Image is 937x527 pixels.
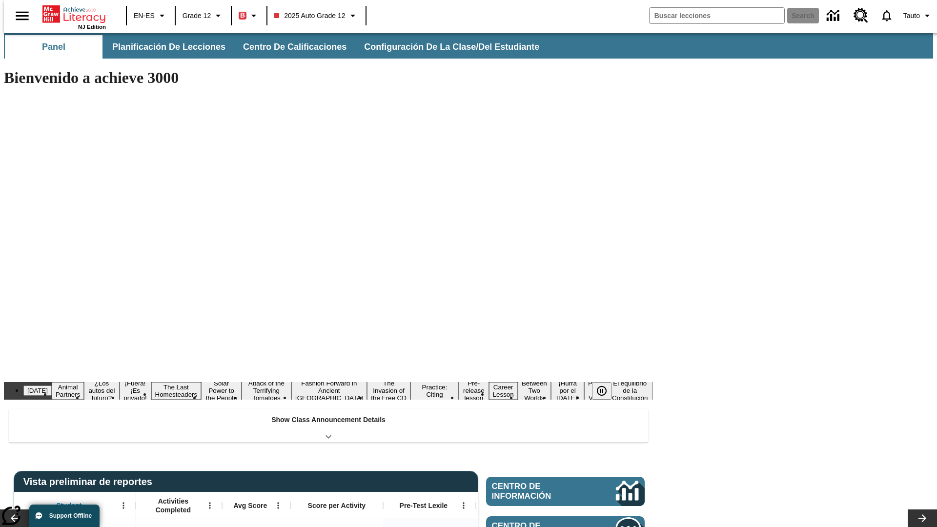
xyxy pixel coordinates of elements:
[235,7,264,24] button: Boost El color de la clase es rojo. Cambiar el color de la clase.
[274,11,345,21] span: 2025 Auto Grade 12
[4,33,933,59] div: Subbarra de navegación
[270,7,362,24] button: Class: 2025 Auto Grade 12, Selecciona una clase
[242,378,291,403] button: Slide 7 Attack of the Terrifying Tomatoes
[271,415,386,425] p: Show Class Announcement Details
[592,382,611,400] button: Pausar
[908,509,937,527] button: Carrusel de lecciones, seguir
[42,3,106,30] div: Portada
[551,378,584,403] button: Slide 14 ¡Hurra por el Día de la Constitución!
[116,498,131,513] button: Abrir menú
[23,476,157,487] span: Vista preliminar de reportes
[49,512,92,519] span: Support Offline
[141,497,205,514] span: Activities Completed
[650,8,784,23] input: search field
[183,11,211,21] span: Grade 12
[240,9,245,21] span: B
[607,378,653,403] button: Slide 16 El equilibrio de la Constitución
[56,501,81,510] span: Student
[5,35,102,59] button: Panel
[489,382,518,400] button: Slide 12 Career Lesson
[29,505,100,527] button: Support Offline
[104,35,233,59] button: Planificación de lecciones
[130,7,172,24] button: Language: EN-ES, Selecciona un idioma
[518,378,551,403] button: Slide 13 Between Two Worlds
[179,7,228,24] button: Grado: Grade 12, Elige un grado
[52,382,84,400] button: Slide 2 Animal Partners
[23,385,52,396] button: Slide 1 Día del Trabajo
[459,378,489,403] button: Slide 11 Pre-release lesson
[8,1,37,30] button: Abrir el menú lateral
[235,35,354,59] button: Centro de calificaciones
[291,378,367,403] button: Slide 8 Fashion Forward in Ancient Rome
[201,378,242,403] button: Slide 6 Solar Power to the People
[151,382,202,400] button: Slide 5 The Last Homesteaders
[4,69,653,87] h1: Bienvenido a achieve 3000
[42,41,65,53] span: Panel
[356,35,547,59] button: Configuración de la clase/del estudiante
[203,498,217,513] button: Abrir menú
[486,477,645,506] a: Centro de información
[42,4,106,24] a: Portada
[78,24,106,30] span: NJ Edition
[367,378,410,403] button: Slide 9 The Invasion of the Free CD
[84,378,119,403] button: Slide 3 ¿Los autos del futuro?
[243,41,346,53] span: Centro de calificaciones
[899,7,937,24] button: Perfil/Configuración
[848,2,874,29] a: Centro de recursos, Se abrirá en una pestaña nueva.
[308,501,366,510] span: Score per Activity
[112,41,225,53] span: Planificación de lecciones
[364,41,539,53] span: Configuración de la clase/del estudiante
[4,35,548,59] div: Subbarra de navegación
[410,375,459,407] button: Slide 10 Mixed Practice: Citing Evidence
[903,11,920,21] span: Tauto
[400,501,448,510] span: Pre-Test Lexile
[584,378,607,403] button: Slide 15 Point of View
[592,382,621,400] div: Pausar
[271,498,285,513] button: Abrir menú
[233,501,267,510] span: Avg Score
[492,482,583,501] span: Centro de información
[821,2,848,29] a: Centro de información
[120,378,151,403] button: Slide 4 ¡Fuera! ¡Es privado!
[874,3,899,28] a: Notificaciones
[456,498,471,513] button: Abrir menú
[9,409,648,443] div: Show Class Announcement Details
[134,11,155,21] span: EN-ES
